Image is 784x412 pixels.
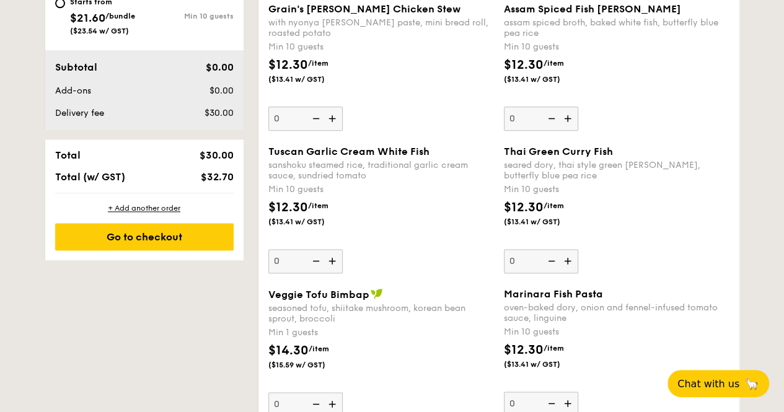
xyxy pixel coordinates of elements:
[268,360,353,370] span: ($15.59 w/ GST)
[268,41,494,53] div: Min 10 guests
[55,61,97,73] span: Subtotal
[105,12,135,20] span: /bundle
[268,183,494,196] div: Min 10 guests
[144,12,234,20] div: Min 10 guests
[268,343,309,358] span: $14.30
[544,201,564,210] span: /item
[541,249,560,273] img: icon-reduce.1d2dbef1.svg
[268,217,353,227] span: ($13.41 w/ GST)
[560,107,578,130] img: icon-add.58712e84.svg
[55,108,104,118] span: Delivery fee
[504,3,681,15] span: Assam Spiced Fish [PERSON_NAME]
[560,249,578,273] img: icon-add.58712e84.svg
[205,61,233,73] span: $0.00
[306,249,324,273] img: icon-reduce.1d2dbef1.svg
[544,59,564,68] span: /item
[200,171,233,183] span: $32.70
[55,203,234,213] div: + Add another order
[504,107,578,131] input: Assam Spiced Fish [PERSON_NAME]assam spiced broth, baked white fish, butterfly blue pea riceMin 1...
[504,200,544,215] span: $12.30
[504,160,729,181] div: seared dory, thai style green [PERSON_NAME], butterfly blue pea rice
[55,85,91,96] span: Add-ons
[204,108,233,118] span: $30.00
[199,149,233,161] span: $30.00
[677,378,739,390] span: Chat with us
[308,201,328,210] span: /item
[268,249,343,273] input: Tuscan Garlic Cream White Fishsanshoku steamed rice, traditional garlic cream sauce, sundried tom...
[504,41,729,53] div: Min 10 guests
[371,288,383,299] img: icon-vegan.f8ff3823.svg
[504,183,729,196] div: Min 10 guests
[268,74,353,84] span: ($13.41 w/ GST)
[504,249,578,273] input: Thai Green Curry Fishseared dory, thai style green [PERSON_NAME], butterfly blue pea riceMin 10 g...
[504,302,729,323] div: oven-baked dory, onion and fennel-infused tomato sauce, linguine
[504,359,588,369] span: ($13.41 w/ GST)
[504,58,544,72] span: $12.30
[55,149,81,161] span: Total
[504,217,588,227] span: ($13.41 w/ GST)
[55,223,234,250] div: Go to checkout
[268,327,494,339] div: Min 1 guests
[504,74,588,84] span: ($13.41 w/ GST)
[324,249,343,273] img: icon-add.58712e84.svg
[268,200,308,215] span: $12.30
[744,377,759,391] span: 🦙
[70,27,129,35] span: ($23.54 w/ GST)
[268,3,460,15] span: Grain's [PERSON_NAME] Chicken Stew
[268,146,429,157] span: Tuscan Garlic Cream White Fish
[504,343,544,357] span: $12.30
[504,17,729,38] div: assam spiced broth, baked white fish, butterfly blue pea rice
[268,17,494,38] div: with nyonya [PERSON_NAME] paste, mini bread roll, roasted potato
[667,370,769,397] button: Chat with us🦙
[268,289,369,300] span: Veggie Tofu Bimbap
[541,107,560,130] img: icon-reduce.1d2dbef1.svg
[308,59,328,68] span: /item
[504,288,603,300] span: Marinara Fish Pasta
[209,85,233,96] span: $0.00
[268,58,308,72] span: $12.30
[268,303,494,324] div: seasoned tofu, shiitake mushroom, korean bean sprout, broccoli
[544,344,564,353] span: /item
[268,160,494,181] div: sanshoku steamed rice, traditional garlic cream sauce, sundried tomato
[504,146,613,157] span: Thai Green Curry Fish
[306,107,324,130] img: icon-reduce.1d2dbef1.svg
[324,107,343,130] img: icon-add.58712e84.svg
[504,326,729,338] div: Min 10 guests
[55,171,125,183] span: Total (w/ GST)
[309,344,329,353] span: /item
[268,107,343,131] input: Grain's [PERSON_NAME] Chicken Stewwith nyonya [PERSON_NAME] paste, mini bread roll, roasted potat...
[70,11,105,25] span: $21.60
